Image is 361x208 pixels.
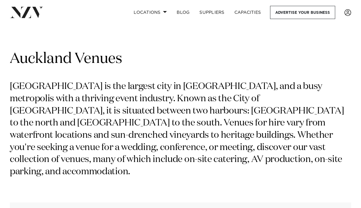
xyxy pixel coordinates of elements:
[10,49,351,68] h1: Auckland Venues
[172,6,194,19] a: BLOG
[10,81,351,178] p: [GEOGRAPHIC_DATA] is the largest city in [GEOGRAPHIC_DATA], and a busy metropolis with a thriving...
[10,7,43,18] img: nzv-logo.png
[270,6,335,19] a: Advertise your business
[194,6,229,19] a: SUPPLIERS
[230,6,266,19] a: Capacities
[129,6,172,19] a: Locations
